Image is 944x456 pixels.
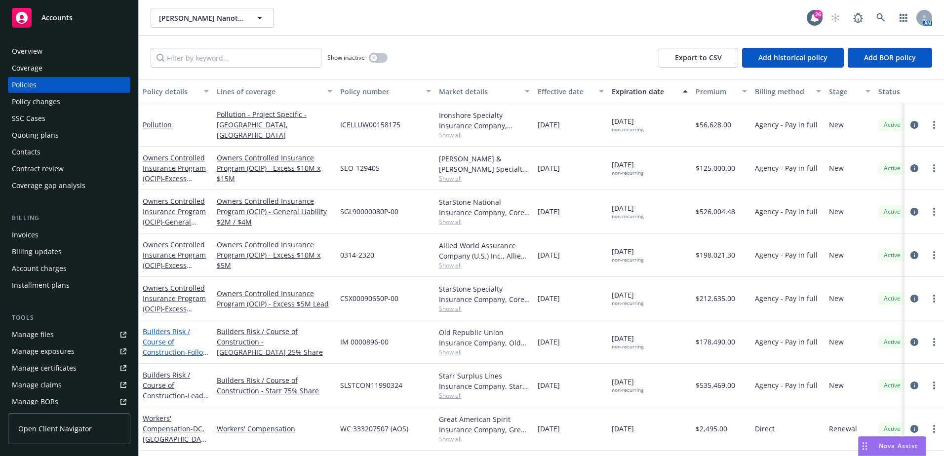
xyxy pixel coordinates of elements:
[696,119,731,130] span: $56,628.00
[439,174,530,183] span: Show all
[439,371,530,391] div: Starr Surplus Lines Insurance Company, Starr Companies
[882,381,902,390] span: Active
[612,423,634,434] span: [DATE]
[217,326,332,357] a: Builders Risk / Course of Construction - [GEOGRAPHIC_DATA] 25% Share
[8,213,130,223] div: Billing
[8,161,130,177] a: Contract review
[8,43,130,59] a: Overview
[751,79,825,103] button: Billing method
[8,360,130,376] a: Manage certificates
[675,53,722,62] span: Export to CSV
[928,162,940,174] a: more
[8,111,130,126] a: SSC Cases
[829,250,844,260] span: New
[143,240,206,291] a: Owners Controlled Insurance Program (OCIP)
[143,86,198,97] div: Policy details
[139,79,213,103] button: Policy details
[12,77,37,93] div: Policies
[928,423,940,435] a: more
[848,8,868,28] a: Report a Bug
[538,86,593,97] div: Effective date
[612,170,643,176] div: non-recurring
[612,126,643,133] div: non-recurring
[439,131,530,139] span: Show all
[908,119,920,131] a: circleInformation
[829,163,844,173] span: New
[742,48,844,68] button: Add historical policy
[696,423,727,434] span: $2,495.00
[41,14,73,22] span: Accounts
[340,119,400,130] span: ICELLUW00158175
[327,53,365,62] span: Show inactive
[882,120,902,129] span: Active
[696,293,735,304] span: $212,635.00
[538,119,560,130] span: [DATE]
[882,424,902,433] span: Active
[439,391,530,400] span: Show all
[829,423,857,434] span: Renewal
[439,414,530,435] div: Great American Spirit Insurance Company, Great American Insurance Group
[12,161,64,177] div: Contract review
[755,206,818,217] span: Agency - Pay in full
[439,86,519,97] div: Market details
[143,153,206,204] a: Owners Controlled Insurance Program (OCIP)
[696,337,735,347] span: $178,490.00
[8,144,130,160] a: Contacts
[829,293,844,304] span: New
[696,250,735,260] span: $198,021.30
[829,119,844,130] span: New
[213,79,336,103] button: Lines of coverage
[143,283,206,324] a: Owners Controlled Insurance Program (OCIP)
[143,217,205,237] span: - General Liability $2M / $4M
[928,293,940,304] a: more
[814,10,823,19] div: 26
[534,79,608,103] button: Effective date
[143,261,194,291] span: - Excess Liability $10M x $5M
[12,127,59,143] div: Quoting plans
[143,120,172,129] a: Pollution
[826,8,845,28] a: Start snowing
[882,164,902,173] span: Active
[879,442,918,450] span: Nova Assist
[439,153,530,174] div: [PERSON_NAME] & [PERSON_NAME] Specialty Insurance Company, [PERSON_NAME] & [PERSON_NAME], Amwins
[217,239,332,270] a: Owners Controlled Insurance Program (OCIP) - Excess $10M x $5M
[340,206,398,217] span: SGL90000080P-00
[143,370,205,431] a: Builders Risk / Course of Construction
[439,110,530,131] div: Ironshore Specialty Insurance Company, Ironshore (Liberty Mutual)
[928,206,940,218] a: more
[696,86,736,97] div: Premium
[217,196,332,227] a: Owners Controlled Insurance Program (OCIP) - General Liability $2M / $4M
[829,380,844,390] span: New
[151,48,321,68] input: Filter by keyword...
[659,48,738,68] button: Export to CSV
[755,163,818,173] span: Agency - Pay in full
[8,60,130,76] a: Coverage
[340,293,398,304] span: CSX00090650P-00
[217,86,321,97] div: Lines of coverage
[439,304,530,313] span: Show all
[928,336,940,348] a: more
[928,380,940,391] a: more
[340,163,380,173] span: SEO-129405
[151,8,274,28] button: [PERSON_NAME] Nanotechnologies, Inc.
[8,313,130,323] div: Tools
[538,423,560,434] span: [DATE]
[439,261,530,269] span: Show all
[908,249,920,261] a: circleInformation
[825,79,874,103] button: Stage
[538,206,560,217] span: [DATE]
[12,343,75,359] div: Manage exposures
[8,277,130,293] a: Installment plans
[439,284,530,304] div: StarStone Specialty Insurance Company, Core Specialty, Shepherd Specialty Insurance Services Inc
[829,206,844,217] span: New
[435,79,534,103] button: Market details
[12,327,54,342] div: Manage files
[908,423,920,435] a: circleInformation
[612,377,643,393] span: [DATE]
[538,293,560,304] span: [DATE]
[612,116,643,133] span: [DATE]
[143,196,206,237] a: Owners Controlled Insurance Program (OCIP)
[612,343,643,350] div: non-recurring
[755,250,818,260] span: Agency - Pay in full
[612,290,643,306] span: [DATE]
